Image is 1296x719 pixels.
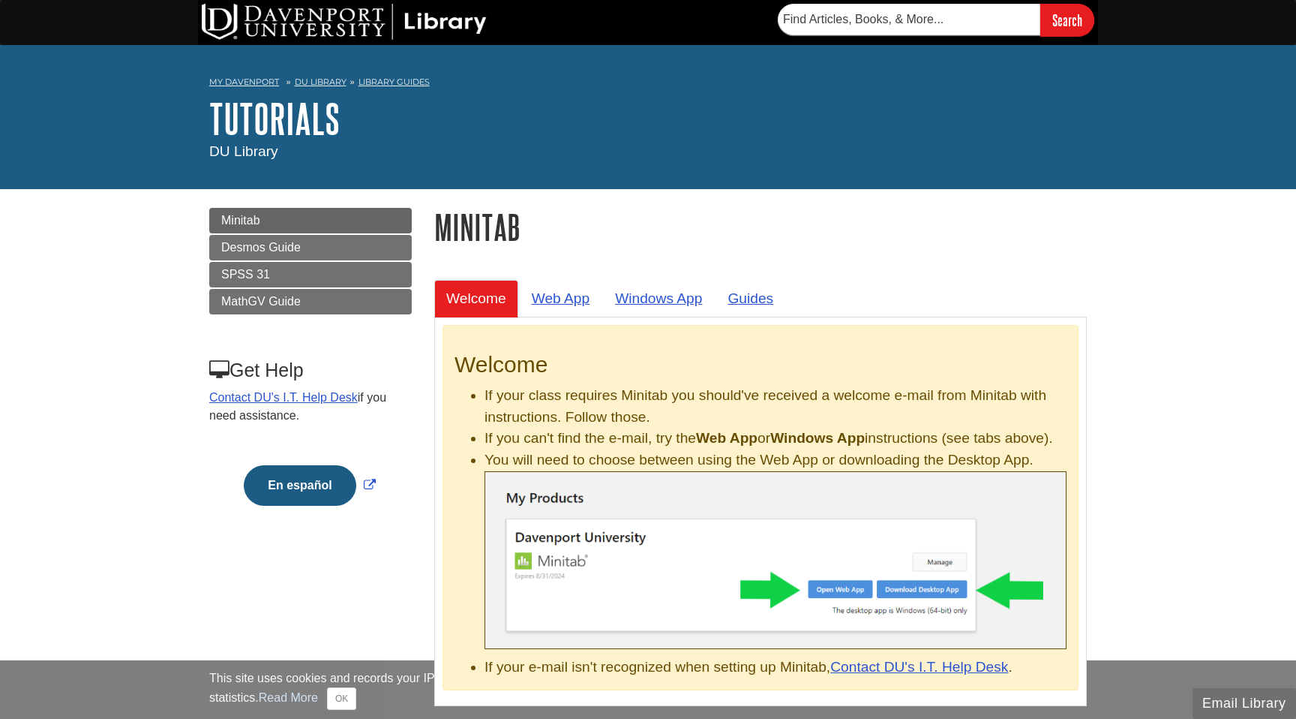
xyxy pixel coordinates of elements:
[484,450,1066,649] li: You will need to choose between using the Web App or downloading the Desktop App.
[1192,688,1296,719] button: Email Library
[484,428,1066,450] li: If you can't find the e-mail, try the or instructions (see tabs above).
[209,391,358,404] a: Contact DU's I.T. Help Desk
[520,280,602,317] a: Web App
[209,208,412,531] div: Guide Page Menu
[221,214,260,227] span: Minitab
[778,4,1094,36] form: Searches DU Library's articles, books, and more
[434,280,518,317] a: Welcome
[221,268,270,281] span: SPSS 31
[209,359,410,381] h3: Get Help
[484,471,1066,649] img: Minitab .exe file finished downloaded
[696,430,757,446] b: Web App
[209,95,340,142] a: Tutorials
[209,262,412,287] a: SPSS 31
[830,659,1008,675] a: Contact DU's I.T. Help Desk
[358,77,430,87] a: Library Guides
[202,4,487,40] img: DU Library
[209,143,278,159] span: DU Library
[295,77,346,87] a: DU Library
[209,208,412,233] a: Minitab
[770,430,865,446] b: Windows App
[715,280,785,317] a: Guides
[484,657,1066,678] li: If your e-mail isn't recognized when setting up Minitab, .
[434,208,1087,246] h1: Minitab
[244,465,355,506] button: En español
[454,352,1066,378] h2: Welcome
[327,687,356,710] button: Close
[209,72,1087,96] nav: breadcrumb
[240,479,379,492] a: Link opens in new window
[603,280,714,317] a: Windows App
[209,389,410,425] p: if you need assistance.
[209,289,412,314] a: MathGV Guide
[259,691,318,704] a: Read More
[209,76,279,89] a: My Davenport
[209,669,1087,710] div: This site uses cookies and records your IP address for usage statistics. Additionally, we use Goo...
[221,295,301,308] span: MathGV Guide
[209,235,412,260] a: Desmos Guide
[484,385,1066,429] li: If your class requires Minitab you should've received a welcome e-mail from Minitab with instruct...
[778,4,1040,35] input: Find Articles, Books, & More...
[1040,4,1094,36] input: Search
[221,241,301,254] span: Desmos Guide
